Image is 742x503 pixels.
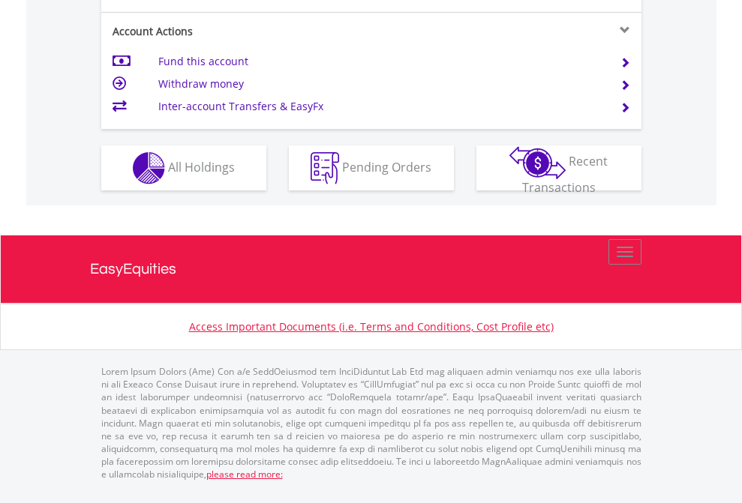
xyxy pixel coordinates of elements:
[158,73,602,95] td: Withdraw money
[289,145,454,190] button: Pending Orders
[133,152,165,184] img: holdings-wht.png
[189,319,554,334] a: Access Important Documents (i.e. Terms and Conditions, Cost Profile etc)
[90,235,653,303] a: EasyEquities
[158,95,602,118] td: Inter-account Transfers & EasyFx
[311,152,339,184] img: pending_instructions-wht.png
[342,158,431,175] span: Pending Orders
[158,50,602,73] td: Fund this account
[476,145,641,190] button: Recent Transactions
[168,158,235,175] span: All Holdings
[206,468,283,481] a: please read more:
[101,365,641,481] p: Lorem Ipsum Dolors (Ame) Con a/e SeddOeiusmod tem InciDiduntut Lab Etd mag aliquaen admin veniamq...
[101,24,371,39] div: Account Actions
[101,145,266,190] button: All Holdings
[509,146,566,179] img: transactions-zar-wht.png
